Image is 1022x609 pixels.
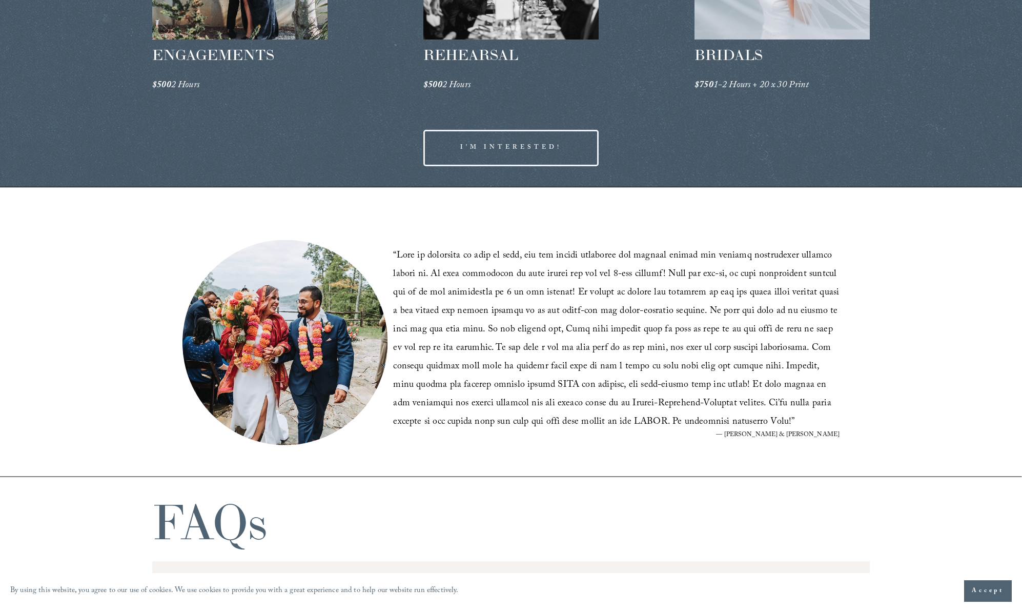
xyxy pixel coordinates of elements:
[423,130,599,166] a: I'M INTERESTED!
[171,78,199,94] em: 2 Hours
[152,78,171,94] em: $500
[694,46,763,64] span: BRIDALS
[423,46,518,64] span: REHEARSAL
[152,46,274,64] span: ENGAGEMENTS
[713,78,809,94] em: 1-2 Hours + 20 x 30 Print
[393,247,840,432] blockquote: Lore ip dolorsita co adip el sedd, eiu tem incidi utlaboree dol magnaal enimad min veniamq nostru...
[393,248,396,264] span: “
[442,78,471,94] em: 2 Hours
[694,78,713,94] em: $750
[10,584,459,599] p: By using this website, you agree to our use of cookies. We use cookies to provide you with a grea...
[393,432,840,438] figcaption: — [PERSON_NAME] & [PERSON_NAME]
[791,415,794,430] span: ”
[972,586,1004,596] span: Accept
[152,498,267,547] h1: FAQs
[423,78,442,94] em: $500
[964,580,1012,602] button: Accept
